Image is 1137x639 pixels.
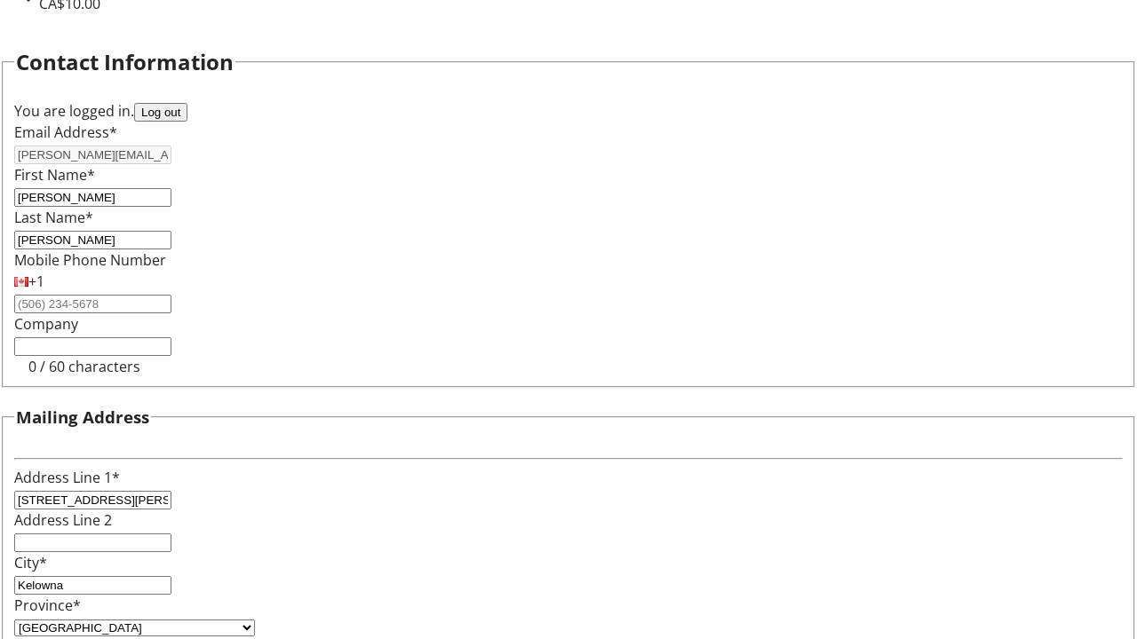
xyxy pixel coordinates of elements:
div: You are logged in. [14,100,1123,122]
label: Address Line 1* [14,468,120,487]
label: Last Name* [14,208,93,227]
h3: Mailing Address [16,405,149,430]
h2: Contact Information [16,46,234,78]
label: Province* [14,596,81,615]
label: Company [14,314,78,334]
input: (506) 234-5678 [14,295,171,313]
label: First Name* [14,165,95,185]
label: Email Address* [14,122,117,142]
input: City [14,576,171,595]
button: Log out [134,103,187,122]
label: City* [14,553,47,572]
label: Mobile Phone Number [14,250,166,270]
tr-character-limit: 0 / 60 characters [28,357,140,376]
input: Address [14,491,171,509]
label: Address Line 2 [14,510,112,530]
